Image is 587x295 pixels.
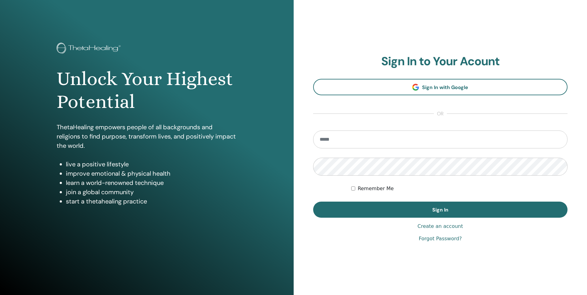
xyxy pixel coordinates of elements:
[419,235,462,242] a: Forgot Password?
[422,84,468,91] span: Sign In with Google
[358,185,394,192] label: Remember Me
[66,169,237,178] li: improve emotional & physical health
[313,79,568,95] a: Sign In with Google
[434,110,447,118] span: or
[66,197,237,206] li: start a thetahealing practice
[351,185,568,192] div: Keep me authenticated indefinitely or until I manually logout
[432,207,448,213] span: Sign In
[57,122,237,150] p: ThetaHealing empowers people of all backgrounds and religions to find purpose, transform lives, a...
[66,160,237,169] li: live a positive lifestyle
[313,202,568,218] button: Sign In
[313,54,568,69] h2: Sign In to Your Acount
[66,178,237,187] li: learn a world-renowned technique
[57,67,237,113] h1: Unlock Your Highest Potential
[417,223,463,230] a: Create an account
[66,187,237,197] li: join a global community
